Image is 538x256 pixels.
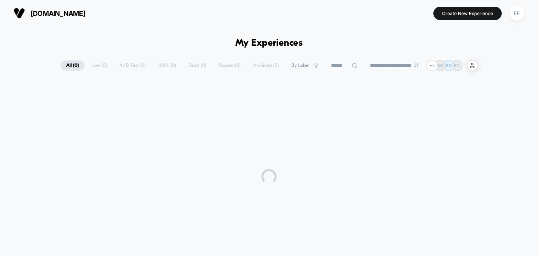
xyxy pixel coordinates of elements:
h1: My Experiences [235,38,303,49]
img: Visually logo [14,8,25,19]
p: AR [437,63,443,68]
span: By Label [291,63,309,68]
span: All ( 0 ) [60,60,85,71]
img: end [414,63,419,68]
span: [DOMAIN_NAME] [31,9,85,17]
p: EC [454,63,460,68]
button: [DOMAIN_NAME] [11,7,88,19]
button: EF [507,6,527,21]
div: EF [510,6,524,21]
p: AG [445,63,452,68]
div: + 5 [427,60,438,71]
button: Create New Experience [433,7,502,20]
